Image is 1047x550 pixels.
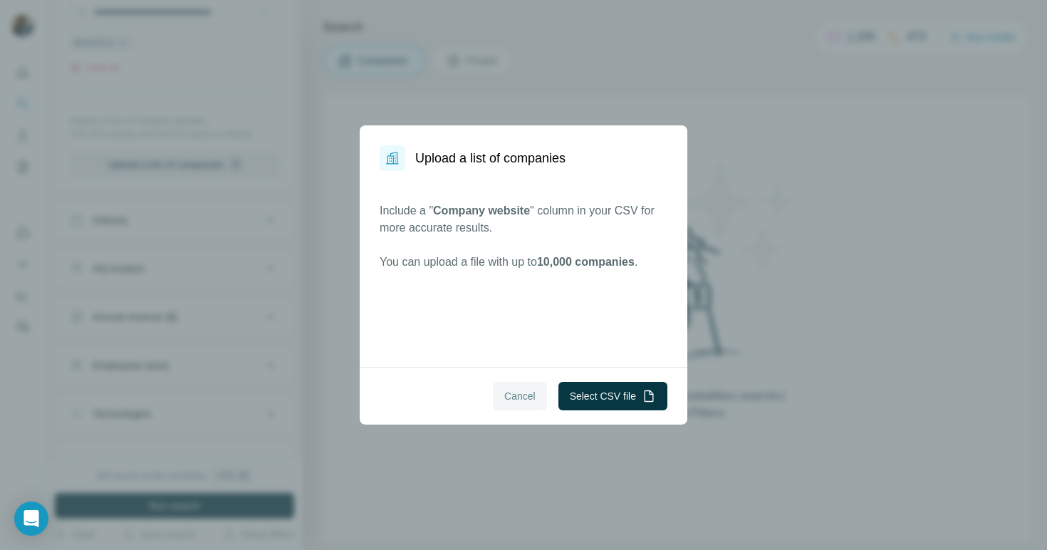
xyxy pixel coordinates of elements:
span: Cancel [504,389,536,403]
div: Open Intercom Messenger [14,502,48,536]
button: Cancel [493,382,547,410]
p: Include a " " column in your CSV for more accurate results. [380,202,667,237]
p: You can upload a file with up to . [380,254,667,271]
h1: Upload a list of companies [415,148,566,168]
span: 10,000 companies [537,256,635,268]
button: Select CSV file [558,382,667,410]
span: Company website [433,204,530,217]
